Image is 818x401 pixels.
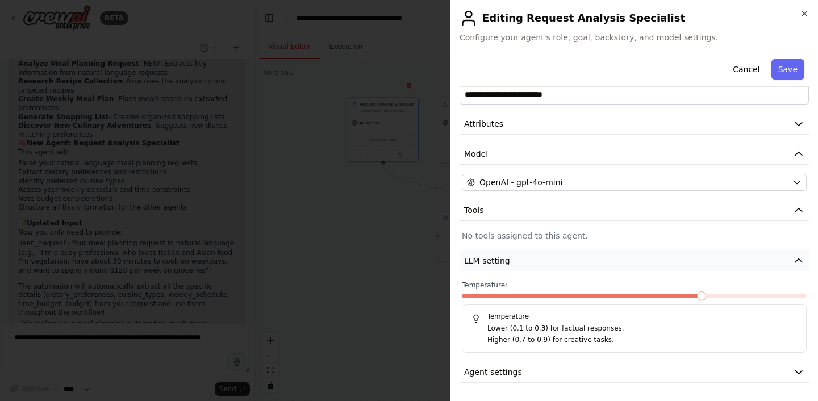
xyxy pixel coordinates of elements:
span: Attributes [464,118,503,130]
p: Lower (0.1 to 0.3) for factual responses. [487,323,797,335]
span: Temperature: [462,281,507,290]
span: Configure your agent's role, goal, backstory, and model settings. [460,32,809,43]
button: Agent settings [460,362,809,383]
p: Higher (0.7 to 0.9) for creative tasks. [487,335,797,346]
button: Save [771,59,804,80]
span: Tools [464,204,484,216]
span: Agent settings [464,366,522,378]
button: LLM setting [460,250,809,271]
button: Cancel [726,59,766,80]
button: Model [460,144,809,165]
span: Model [464,148,488,160]
span: LLM setting [464,255,510,266]
h5: Temperature [471,312,797,321]
h2: Editing Request Analysis Specialist [460,9,809,27]
button: Tools [460,200,809,221]
button: Attributes [460,114,809,135]
span: OpenAI - gpt-4o-mini [479,177,562,188]
p: No tools assigned to this agent. [462,230,807,241]
button: OpenAI - gpt-4o-mini [462,174,807,191]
